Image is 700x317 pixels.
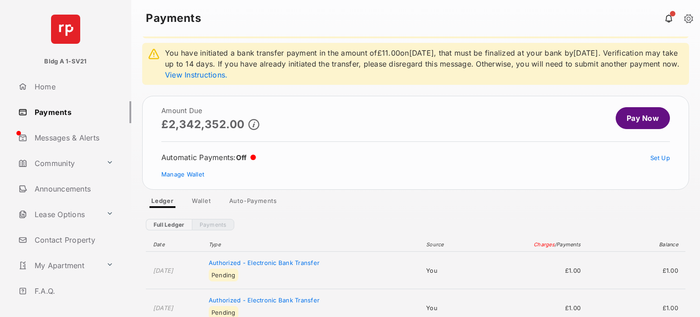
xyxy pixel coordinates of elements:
[488,304,581,312] span: £1.00
[650,154,670,161] a: Set Up
[161,118,245,130] p: £2,342,352.00
[15,127,131,149] a: Messages & Alerts
[209,269,238,281] article: Pending
[144,197,181,208] a: Ledger
[15,280,131,302] a: F.A.Q.
[15,101,131,123] a: Payments
[222,197,284,208] a: Auto-Payments
[185,197,218,208] a: Wallet
[15,178,131,200] a: Announcements
[555,241,581,248] span: / Payments
[15,229,131,251] a: Contact Property
[585,252,685,289] td: £1.00
[161,107,259,114] h2: Amount Due
[153,267,174,274] time: [DATE]
[204,238,422,252] th: Type
[146,13,201,24] strong: Payments
[534,241,555,248] span: Charges
[422,252,484,289] td: You
[15,255,103,276] a: My Apartment
[161,153,256,162] div: Automatic Payments :
[192,219,234,230] a: Payments
[146,219,192,230] a: Full Ledger
[153,304,174,312] time: [DATE]
[15,203,103,225] a: Lease Options
[209,259,319,266] span: Authorized - Electronic Bank Transfer
[15,152,103,174] a: Community
[146,238,204,252] th: Date
[165,47,685,80] p: You have initiated a bank transfer payment in the amount of £11.00 on [DATE] , that must be final...
[209,296,319,304] span: Authorized - Electronic Bank Transfer
[488,267,581,274] span: £1.00
[15,76,131,98] a: Home
[51,15,80,44] img: svg+xml;base64,PHN2ZyB4bWxucz0iaHR0cDovL3d3dy53My5vcmcvMjAwMC9zdmciIHdpZHRoPSI2NCIgaGVpZ2h0PSI2NC...
[165,70,227,79] a: View Instructions.
[236,153,247,162] span: Off
[44,57,87,66] p: Bldg A 1-SV21
[161,171,204,178] a: Manage Wallet
[422,238,484,252] th: Source
[585,238,685,252] th: Balance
